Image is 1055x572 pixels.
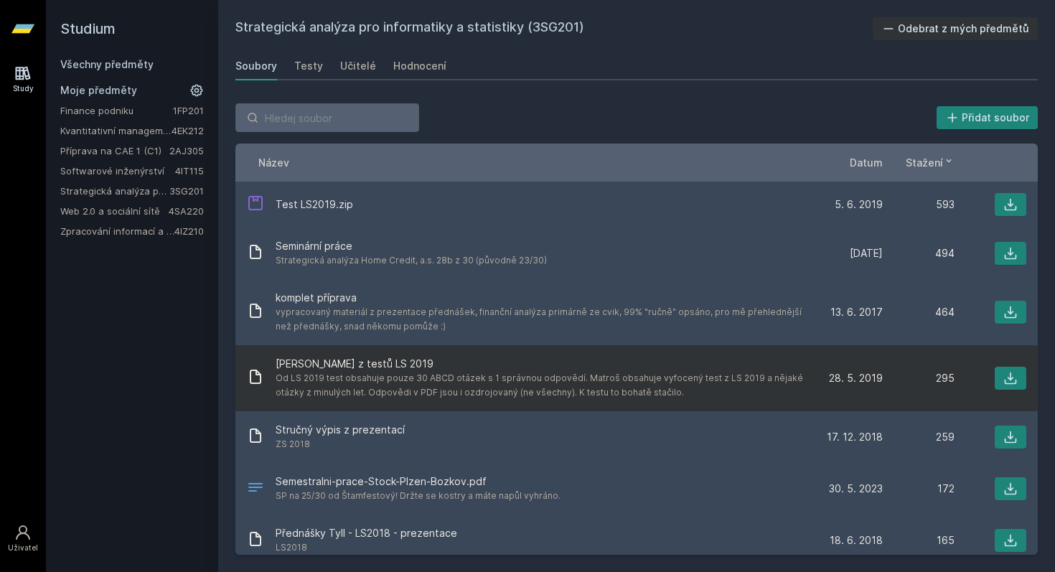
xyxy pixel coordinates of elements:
div: 295 [883,371,955,385]
a: 3SG201 [169,185,204,197]
a: 2AJ305 [169,145,204,156]
span: 30. 5. 2023 [829,482,883,496]
span: Stažení [906,155,943,170]
div: ZIP [247,194,264,215]
span: vypracovaný materiál z prezentace přednášek, finanční analýza primárně ze cvik, 99% "ručně" opsán... [276,305,805,334]
span: Moje předměty [60,83,137,98]
a: Všechny předměty [60,58,154,70]
div: 593 [883,197,955,212]
span: 18. 6. 2018 [830,533,883,548]
span: Seminární práce [276,239,547,253]
input: Hledej soubor [235,103,419,132]
div: Uživatel [8,543,38,553]
a: Web 2.0 a sociální sítě [60,204,169,218]
span: Přednášky Tyll - LS2018 - prezentace [276,526,457,540]
div: 259 [883,430,955,444]
a: Uživatel [3,517,43,561]
a: Příprava na CAE 1 (C1) [60,144,169,158]
span: 17. 12. 2018 [827,430,883,444]
div: 494 [883,246,955,261]
a: Testy [294,52,323,80]
span: Test LS2019.zip [276,197,353,212]
div: 464 [883,305,955,319]
span: ZS 2018 [276,437,405,451]
div: 172 [883,482,955,496]
a: 1FP201 [173,105,204,116]
button: Datum [850,155,883,170]
div: Hodnocení [393,59,446,73]
a: Kvantitativní management [60,123,172,138]
div: Study [13,83,34,94]
a: Zpracování informací a znalostí [60,224,174,238]
a: Softwarové inženýrství [60,164,175,178]
a: Strategická analýza pro informatiky a statistiky [60,184,169,198]
a: Soubory [235,52,277,80]
span: Stručný výpis z prezentací [276,423,405,437]
span: Strategická analýza Home Credit, a.s. 28b z 30 (původně 23/30) [276,253,547,268]
div: Soubory [235,59,277,73]
span: SP na 25/30 od Štamfestový! Držte se kostry a máte napůl vyhráno. [276,489,561,503]
div: PDF [247,479,264,500]
span: [DATE] [850,246,883,261]
a: Study [3,57,43,101]
div: Učitelé [340,59,376,73]
a: 4IT115 [175,165,204,177]
span: LS2018 [276,540,457,555]
span: 13. 6. 2017 [830,305,883,319]
a: 4IZ210 [174,225,204,237]
a: Hodnocení [393,52,446,80]
a: 4EK212 [172,125,204,136]
a: Finance podniku [60,103,173,118]
span: [PERSON_NAME] z testů LS 2019 [276,357,805,371]
button: Odebrat z mých předmětů [873,17,1038,40]
span: Od LS 2019 test obsahuje pouze 30 ABCD otázek s 1 správnou odpovědí. Matroš obsahuje vyfocený tes... [276,371,805,400]
div: 165 [883,533,955,548]
a: 4SA220 [169,205,204,217]
div: Testy [294,59,323,73]
a: Učitelé [340,52,376,80]
button: Přidat soubor [937,106,1038,129]
span: 28. 5. 2019 [829,371,883,385]
button: Stažení [906,155,955,170]
span: Semestralni-prace-Stock-Plzen-Bozkov.pdf [276,474,561,489]
span: 5. 6. 2019 [835,197,883,212]
button: Název [258,155,289,170]
h2: Strategická analýza pro informatiky a statistiky (3SG201) [235,17,873,40]
span: komplet příprava [276,291,805,305]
